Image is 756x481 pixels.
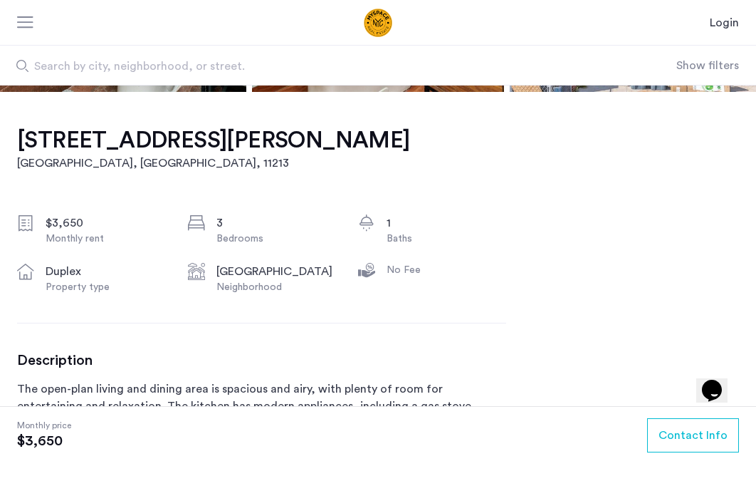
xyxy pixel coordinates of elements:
h2: [GEOGRAPHIC_DATA], [GEOGRAPHIC_DATA] , 11213 [17,155,410,172]
a: [STREET_ADDRESS][PERSON_NAME][GEOGRAPHIC_DATA], [GEOGRAPHIC_DATA], 11213 [17,126,410,172]
div: Baths [387,232,506,246]
div: 1 [387,214,506,232]
span: Monthly price [17,418,71,433]
button: Show or hide filters [676,57,739,74]
div: 3 [216,214,336,232]
div: Neighborhood [216,280,336,294]
h3: Description [17,352,506,369]
a: Cazamio Logo [308,9,448,37]
div: Monthly rent [46,232,165,246]
div: [GEOGRAPHIC_DATA] [216,263,336,280]
div: duplex [46,263,165,280]
span: Contact Info [658,427,728,444]
div: No Fee [387,263,506,277]
span: Search by city, neighborhood, or street. [34,58,575,75]
div: Property type [46,280,165,294]
span: $3,650 [17,433,71,450]
img: logo [308,9,448,37]
iframe: chat widget [696,360,742,403]
button: button [647,418,739,452]
div: Bedrooms [216,232,336,246]
div: $3,650 [46,214,165,232]
a: Login [710,14,739,31]
h1: [STREET_ADDRESS][PERSON_NAME] [17,126,410,155]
